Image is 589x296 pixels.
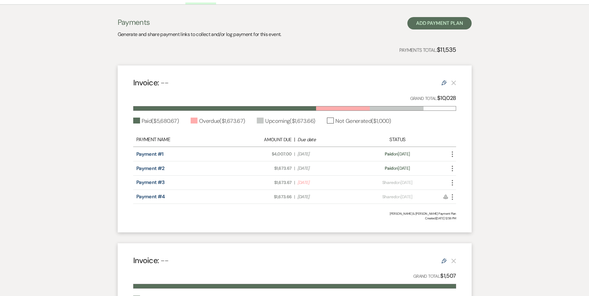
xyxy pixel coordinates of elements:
a: Payment #1 [136,151,164,157]
div: on [DATE] [358,165,437,172]
h4: Invoice: [133,255,169,266]
div: Status [358,136,437,143]
span: [DATE] [297,151,355,157]
span: -- [161,78,169,88]
a: Payment #3 [136,179,165,186]
span: -- [161,255,169,266]
span: $1,673.67 [234,179,292,186]
div: Not Generated ( $1,000 ) [327,117,391,125]
span: $1,673.66 [234,194,292,200]
a: Payment #2 [136,165,165,172]
span: [DATE] [297,194,355,200]
div: Amount Due [234,136,292,143]
span: Created: [DATE] 12:56 PM [133,216,456,221]
span: Shared [382,180,396,185]
span: $4,007.00 [234,151,292,157]
button: This payment plan cannot be deleted because it contains links that have been paid through Weven’s... [451,80,456,85]
button: This payment plan cannot be deleted because it contains links that have been paid through Weven’s... [451,258,456,263]
p: Grand Total: [410,94,456,103]
div: [PERSON_NAME] & [PERSON_NAME] Payment Plan [133,211,456,216]
div: Payment Name [136,136,231,143]
div: on [DATE] [358,179,437,186]
div: Upcoming ( $1,673.66 ) [257,117,315,125]
span: Paid [385,165,393,171]
p: Generate and share payment links to collect and/or log payment for this event. [118,30,281,38]
p: Grand Total: [413,271,456,280]
h3: Payments [118,17,281,28]
div: Due date [297,136,355,143]
p: Payments Total: [399,45,456,55]
span: Paid [385,151,393,157]
span: [DATE] [297,165,355,172]
strong: $11,535 [437,46,456,54]
a: Payment #4 [136,193,165,200]
h4: Invoice: [133,77,169,88]
strong: $10,028 [437,94,456,102]
button: Add Payment Plan [407,17,472,29]
span: [DATE] [297,179,355,186]
span: $1,673.67 [234,165,292,172]
div: Overdue ( $1,673.67 ) [191,117,245,125]
span: Shared [382,194,396,200]
div: on [DATE] [358,194,437,200]
div: Paid ( $5,680.67 ) [133,117,179,125]
div: | [231,136,358,143]
div: on [DATE] [358,151,437,157]
strong: $1,507 [440,272,456,280]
